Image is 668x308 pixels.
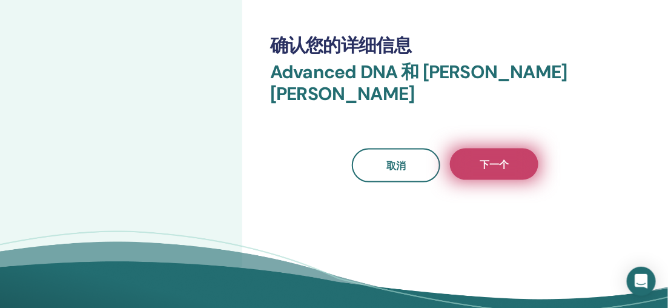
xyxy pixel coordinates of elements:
[386,159,406,172] span: 取消
[480,158,509,171] span: 下一个
[627,267,656,296] div: Open Intercom Messenger
[270,35,620,56] h3: 确认您的详细信息
[352,149,440,182] a: 取消
[270,61,620,119] h3: Advanced DNA 和 [PERSON_NAME] [PERSON_NAME]
[450,149,538,180] button: 下一个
